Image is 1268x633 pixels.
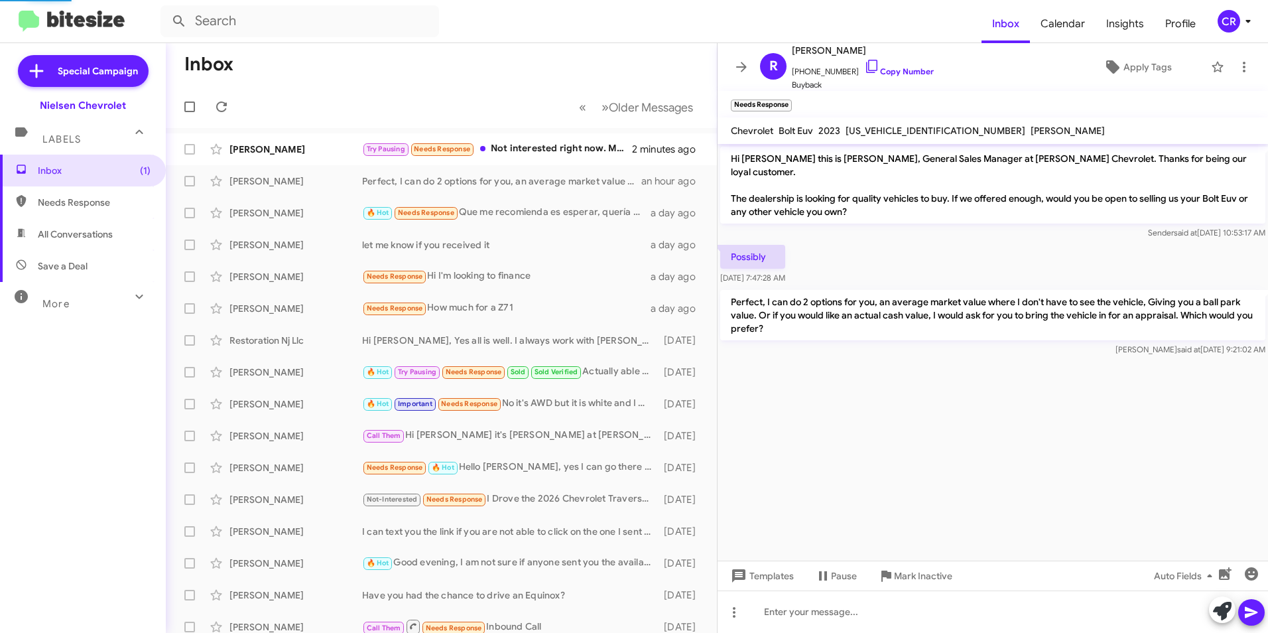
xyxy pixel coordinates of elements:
div: [PERSON_NAME] [229,557,362,570]
span: Needs Response [446,368,502,376]
span: Inbox [38,164,151,177]
input: Search [160,5,439,37]
div: [PERSON_NAME] [229,397,362,411]
span: Needs Response [414,145,470,153]
div: Actually able to make it within the hour. Should be there before 2. Thanks [362,364,658,380]
div: [PERSON_NAME] [229,302,362,315]
span: « [579,99,586,115]
div: [PERSON_NAME] [229,429,362,443]
div: Not interested right now. Maybe after June of next year [362,141,632,157]
div: a day ago [651,206,706,220]
div: Hello [PERSON_NAME], yes I can go there [DATE] [362,460,658,475]
span: (1) [140,164,151,177]
span: More [42,298,70,310]
span: Needs Response [38,196,151,209]
span: [PERSON_NAME] [792,42,934,58]
span: All Conversations [38,228,113,241]
div: Hi [PERSON_NAME] it's [PERSON_NAME] at [PERSON_NAME] Chevrolet. Adventure season is calling! Leas... [362,428,658,443]
button: Next [594,94,701,121]
div: Have you had the chance to drive an Equinox? [362,589,658,602]
span: Try Pausing [398,368,436,376]
div: [PERSON_NAME] [229,366,362,379]
span: Buyback [792,78,934,92]
span: Needs Response [398,208,454,217]
div: [DATE] [658,334,706,347]
div: [DATE] [658,557,706,570]
span: Special Campaign [58,64,138,78]
a: Profile [1155,5,1206,43]
h1: Inbox [184,54,233,75]
div: let me know if you received it [362,238,651,251]
div: [PERSON_NAME] [229,461,362,474]
div: a day ago [651,302,706,315]
span: 🔥 Hot [367,559,389,567]
span: Needs Response [426,624,482,632]
button: Apply Tags [1070,55,1204,79]
span: 2023 [818,125,840,137]
span: [PERSON_NAME] [DATE] 9:21:02 AM [1115,344,1265,354]
div: Perfect, I can do 2 options for you, an average market value where I don't have to see the vehicl... [362,175,641,188]
span: R [769,56,778,77]
span: Needs Response [441,399,497,408]
div: [DATE] [658,461,706,474]
span: Mark Inactive [894,564,952,588]
div: [PERSON_NAME] [229,589,362,602]
span: Call Them [367,624,401,632]
a: Special Campaign [18,55,149,87]
div: Restoration Nj Llc [229,334,362,347]
span: Needs Response [367,463,423,472]
button: CR [1206,10,1253,33]
div: [PERSON_NAME] [229,525,362,538]
div: [PERSON_NAME] [229,175,362,188]
span: Older Messages [609,100,693,115]
div: No it's AWD but it is white and I don't like that color [362,396,658,411]
div: [PERSON_NAME] [229,238,362,251]
div: [PERSON_NAME] [229,270,362,283]
span: » [602,99,609,115]
span: [PERSON_NAME] [1031,125,1105,137]
div: [PERSON_NAME] [229,493,362,506]
button: Templates [718,564,804,588]
span: 🔥 Hot [367,368,389,376]
div: 2 minutes ago [632,143,706,156]
span: 🔥 Hot [367,208,389,217]
span: Pause [831,564,857,588]
span: said at [1174,228,1197,238]
span: 🔥 Hot [367,399,389,408]
span: Sold [511,368,526,376]
nav: Page navigation example [572,94,701,121]
span: Save a Deal [38,259,88,273]
div: [DATE] [658,397,706,411]
div: Nielsen Chevrolet [40,99,126,112]
span: Bolt Euv [779,125,813,137]
span: Chevrolet [731,125,773,137]
div: Hi [PERSON_NAME], Yes all is well. I always work with [PERSON_NAME] who does an incredible job ev... [362,334,658,347]
div: [PERSON_NAME] [229,206,362,220]
span: [DATE] 7:47:28 AM [720,273,785,283]
span: Apply Tags [1123,55,1172,79]
div: Good evening, I am not sure if anyone sent you the available trucks, I just sent you the link to ... [362,555,658,571]
div: [PERSON_NAME] [229,143,362,156]
div: Que me recomienda es esperar, quería una ustedes tienen motor 8 negra Silverado [362,205,651,220]
a: Insights [1096,5,1155,43]
button: Pause [804,564,867,588]
span: Needs Response [367,272,423,281]
div: a day ago [651,270,706,283]
span: [PHONE_NUMBER] [792,58,934,78]
p: Perfect, I can do 2 options for you, an average market value where I don't have to see the vehicl... [720,290,1265,340]
a: Calendar [1030,5,1096,43]
div: [DATE] [658,429,706,443]
div: I Drove the 2026 Chevrolet Traverse High Country, Here Is My Honest Review - Autoblog [URL][DOMAI... [362,492,658,507]
span: Needs Response [367,304,423,313]
span: Not-Interested [367,495,418,504]
div: CR [1218,10,1240,33]
div: an hour ago [641,175,706,188]
div: [DATE] [658,366,706,379]
span: Labels [42,133,81,145]
p: Hi [PERSON_NAME] this is [PERSON_NAME], General Sales Manager at [PERSON_NAME] Chevrolet. Thanks ... [720,147,1265,224]
div: I can text you the link if you are not able to click on the one I sent you, this text is coming f... [362,525,658,538]
span: Sold Verified [535,368,578,376]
